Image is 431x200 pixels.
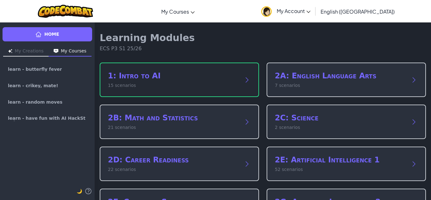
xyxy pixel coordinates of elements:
[108,82,238,89] p: 15 scenarios
[8,83,58,88] span: learn - crikey, mate!
[258,1,314,21] a: My Account
[158,3,198,20] a: My Courses
[275,113,405,123] h2: 2C: Science
[100,45,195,52] p: ECS P3 S1 25/26
[108,155,238,165] h2: 2D: Career Readiness
[108,113,238,123] h2: 2B: Math and Statistics
[3,46,49,57] button: My Creations
[277,8,310,14] span: My Account
[161,8,189,15] span: My Courses
[3,62,92,77] a: learn - butterfly fever
[3,78,92,93] a: learn - crikey, mate!
[44,31,59,38] span: Home
[275,166,405,173] p: 52 scenarios
[38,5,93,18] img: CodeCombat logo
[317,3,398,20] a: English ([GEOGRAPHIC_DATA])
[108,166,238,173] p: 22 scenarios
[275,155,405,165] h2: 2E: Artificial Intelligence 1
[275,124,405,131] p: 2 scenarios
[54,49,58,53] img: Icon
[100,32,195,44] h1: Learning Modules
[3,27,92,41] a: Home
[3,94,92,110] a: learn - random moves
[3,111,92,126] a: learn - have fun with AI HackStack
[8,116,87,121] span: learn - have fun with AI HackStack
[8,100,62,104] span: learn - random moves
[77,189,82,194] span: 🌙
[49,46,92,57] button: My Courses
[261,6,272,17] img: avatar
[275,82,405,89] p: 7 scenarios
[321,8,395,15] span: English ([GEOGRAPHIC_DATA])
[8,67,62,71] span: learn - butterfly fever
[77,187,82,195] button: 🌙
[275,71,405,81] h2: 2A: English Language Arts
[8,49,12,53] img: Icon
[108,124,238,131] p: 21 scenarios
[108,71,238,81] h2: 1: Intro to AI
